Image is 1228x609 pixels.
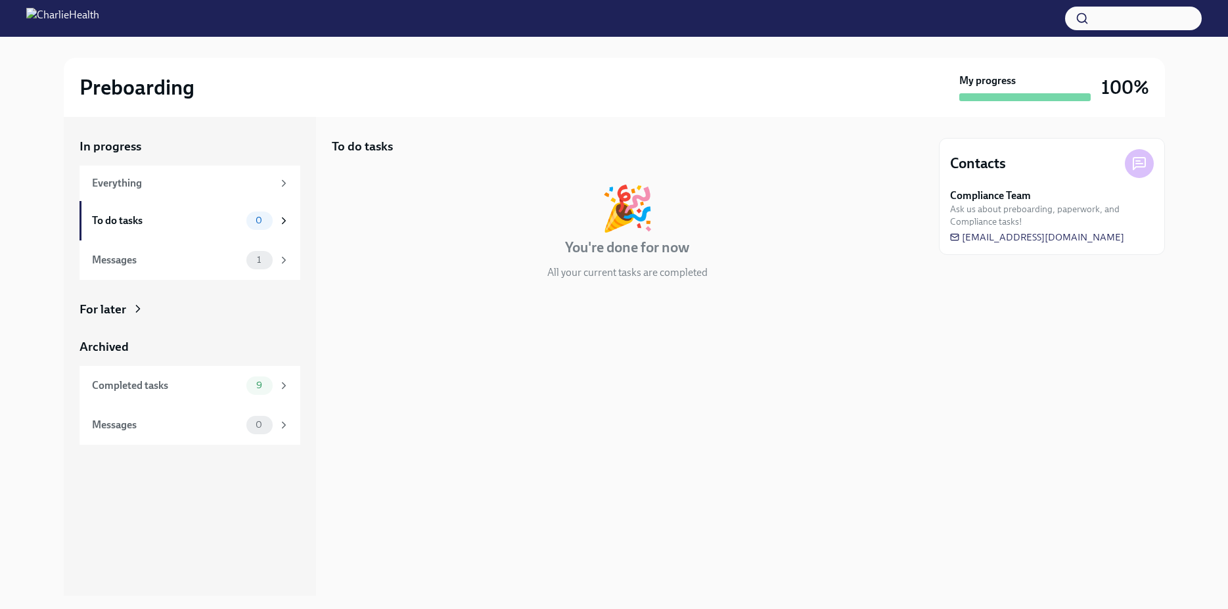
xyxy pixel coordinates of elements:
span: 1 [249,255,269,265]
h3: 100% [1101,76,1149,99]
img: CharlieHealth [26,8,99,29]
a: In progress [80,138,300,155]
a: [EMAIL_ADDRESS][DOMAIN_NAME] [950,231,1124,244]
strong: My progress [959,74,1016,88]
span: 0 [248,215,270,225]
strong: Compliance Team [950,189,1031,203]
div: Everything [92,176,273,191]
a: Everything [80,166,300,201]
h4: You're done for now [565,238,689,258]
div: 🎉 [601,187,654,230]
a: Messages1 [80,240,300,280]
div: Messages [92,418,241,432]
div: Completed tasks [92,378,241,393]
a: To do tasks0 [80,201,300,240]
div: Messages [92,253,241,267]
div: To do tasks [92,214,241,228]
span: Ask us about preboarding, paperwork, and Compliance tasks! [950,203,1154,228]
h2: Preboarding [80,74,194,101]
div: For later [80,301,126,318]
span: 9 [248,380,270,390]
a: Messages0 [80,405,300,445]
a: For later [80,301,300,318]
h5: To do tasks [332,138,393,155]
h4: Contacts [950,154,1006,173]
span: 0 [248,420,270,430]
p: All your current tasks are completed [547,265,708,280]
a: Archived [80,338,300,355]
a: Completed tasks9 [80,366,300,405]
